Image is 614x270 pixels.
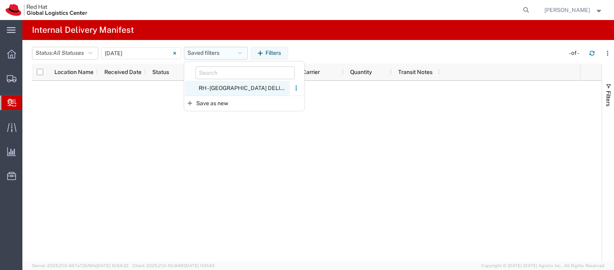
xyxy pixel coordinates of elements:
span: [DATE] 11:51:43 [185,263,215,268]
button: [PERSON_NAME] [544,5,603,15]
h4: Internal Delivery Manifest [32,20,134,40]
button: Saved filters [184,47,248,60]
span: Save as new [196,99,228,108]
span: Received Date [104,69,142,75]
span: All Statuses [53,50,84,56]
button: Filters [251,47,288,60]
span: Carrier [302,69,320,75]
span: Filters [605,91,612,106]
span: RH - [GEOGRAPHIC_DATA] DELIVERIES [185,81,290,96]
span: Server: 2025.21.0-667a72bf6fa [32,263,129,268]
img: logo [6,4,87,16]
span: Quantity [350,69,372,75]
span: Location Name [54,69,94,75]
div: - of - [569,49,583,57]
span: Transit Notes [398,69,433,75]
button: Status:All Statuses [32,47,98,60]
input: Search [195,66,295,79]
span: Client: 2025.21.0-f0c8481 [132,263,215,268]
span: Elena Ferri [544,6,590,14]
span: Status [152,69,169,75]
span: [DATE] 10:54:32 [96,263,129,268]
span: Copyright © [DATE]-[DATE] Agistix Inc., All Rights Reserved [481,262,604,269]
